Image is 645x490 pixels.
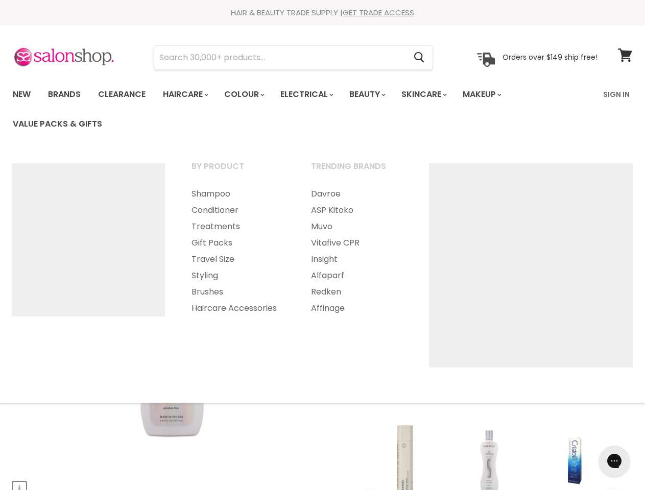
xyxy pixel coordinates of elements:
a: Conditioner [179,202,296,218]
a: Travel Size [179,251,296,267]
a: New [5,84,38,105]
ul: Main menu [5,80,597,139]
ul: Main menu [298,186,416,316]
p: Orders over $149 ship free! [503,53,598,62]
a: Davroe [298,186,416,202]
input: Search [154,46,405,69]
a: Insight [298,251,416,267]
a: Sign In [597,84,636,105]
form: Product [154,45,433,70]
a: Alfaparf [298,267,416,284]
a: Clearance [90,84,153,105]
a: Shampoo [179,186,296,202]
a: Trending Brands [298,158,416,184]
a: Haircare [155,84,214,105]
a: Makeup [455,84,508,105]
a: Beauty [342,84,392,105]
a: Haircare Accessories [179,300,296,316]
a: Skincare [394,84,453,105]
a: Electrical [273,84,340,105]
a: Value Packs & Gifts [5,113,110,135]
iframe: Gorgias live chat messenger [594,442,635,480]
a: Brushes [179,284,296,300]
a: Gift Packs [179,235,296,251]
a: GET TRADE ACCESS [343,7,414,18]
button: Search [405,46,433,69]
a: Treatments [179,218,296,235]
a: Styling [179,267,296,284]
a: Redken [298,284,416,300]
a: Vitafive CPR [298,235,416,251]
a: Brands [40,84,88,105]
a: Colour [217,84,271,105]
a: By Product [179,158,296,184]
a: Affinage [298,300,416,316]
ul: Main menu [179,186,296,316]
a: ASP Kitoko [298,202,416,218]
a: Muvo [298,218,416,235]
